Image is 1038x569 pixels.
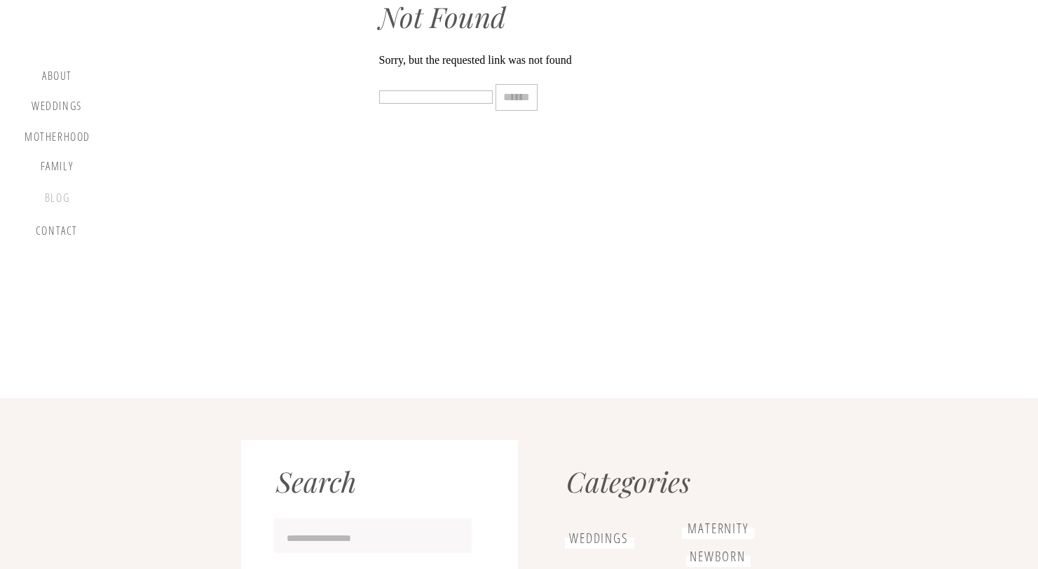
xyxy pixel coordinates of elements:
a: contact [33,224,81,243]
a: blog [36,191,78,211]
p: Search [276,465,515,500]
a: motherhood [25,130,90,146]
a: newborn [690,549,746,564]
a: about [36,69,78,86]
h1: Categories [566,465,805,504]
p: Sorry, but the requested link was not found [379,55,660,66]
a: Weddings [30,100,83,117]
a: weddings [565,530,634,546]
a: Family [30,160,83,178]
a: maternity [686,521,751,536]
